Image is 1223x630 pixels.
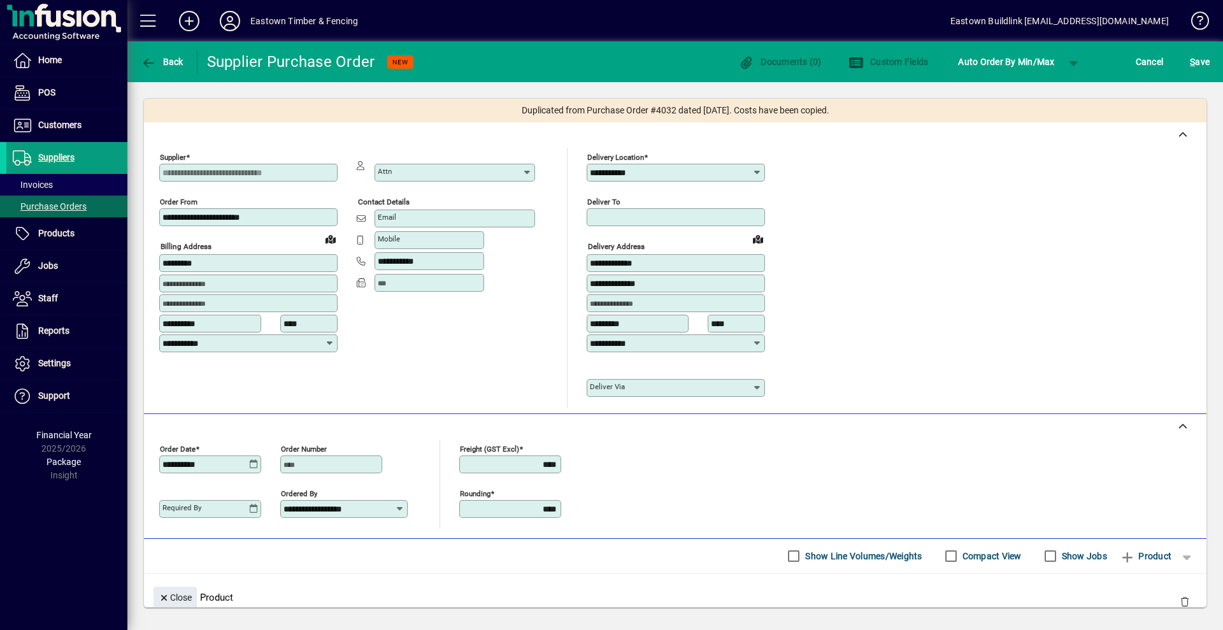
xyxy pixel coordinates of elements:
[281,489,317,498] mat-label: Ordered by
[154,587,197,610] button: Close
[6,315,127,347] a: Reports
[1190,52,1210,72] span: ave
[845,50,932,73] button: Custom Fields
[38,55,62,65] span: Home
[150,591,200,603] app-page-header-button: Close
[952,50,1061,73] button: Auto Order By Min/Max
[38,326,69,336] span: Reports
[159,587,192,608] span: Close
[6,196,127,217] a: Purchase Orders
[207,52,375,72] div: Supplier Purchase Order
[6,174,127,196] a: Invoices
[6,250,127,282] a: Jobs
[6,348,127,380] a: Settings
[320,229,341,249] a: View on map
[1169,587,1200,617] button: Delete
[13,180,53,190] span: Invoices
[281,444,327,453] mat-label: Order number
[6,45,127,76] a: Home
[392,58,408,66] span: NEW
[1133,50,1167,73] button: Cancel
[38,390,70,401] span: Support
[38,261,58,271] span: Jobs
[127,50,197,73] app-page-header-button: Back
[460,489,490,498] mat-label: Rounding
[958,52,1054,72] span: Auto Order By Min/Max
[950,11,1169,31] div: Eastown Buildlink [EMAIL_ADDRESS][DOMAIN_NAME]
[6,283,127,315] a: Staff
[141,57,183,67] span: Back
[1182,3,1207,44] a: Knowledge Base
[160,197,197,206] mat-label: Order from
[38,120,82,130] span: Customers
[250,11,358,31] div: Eastown Timber & Fencing
[46,457,81,467] span: Package
[378,167,392,176] mat-label: Attn
[378,234,400,243] mat-label: Mobile
[138,50,187,73] button: Back
[1169,596,1200,607] app-page-header-button: Delete
[736,50,825,73] button: Documents (0)
[144,574,1206,620] div: Product
[848,57,929,67] span: Custom Fields
[1190,57,1195,67] span: S
[748,229,768,249] a: View on map
[38,228,75,238] span: Products
[1120,546,1171,566] span: Product
[739,57,822,67] span: Documents (0)
[1136,52,1164,72] span: Cancel
[587,197,620,206] mat-label: Deliver To
[36,430,92,440] span: Financial Year
[162,503,201,512] mat-label: Required by
[6,218,127,250] a: Products
[1187,50,1213,73] button: Save
[38,87,55,97] span: POS
[6,380,127,412] a: Support
[960,550,1022,562] label: Compact View
[590,382,625,391] mat-label: Deliver via
[38,293,58,303] span: Staff
[522,104,829,117] span: Duplicated from Purchase Order #4032 dated [DATE]. Costs have been copied.
[460,444,519,453] mat-label: Freight (GST excl)
[160,444,196,453] mat-label: Order date
[13,201,87,211] span: Purchase Orders
[803,550,922,562] label: Show Line Volumes/Weights
[587,153,644,162] mat-label: Delivery Location
[378,213,396,222] mat-label: Email
[6,110,127,141] a: Customers
[1113,545,1178,568] button: Product
[210,10,250,32] button: Profile
[160,153,186,162] mat-label: Supplier
[6,77,127,109] a: POS
[38,358,71,368] span: Settings
[169,10,210,32] button: Add
[1059,550,1107,562] label: Show Jobs
[38,152,75,162] span: Suppliers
